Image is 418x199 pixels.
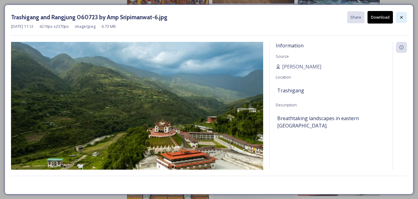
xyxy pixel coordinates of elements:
span: Location [276,74,291,80]
span: [PERSON_NAME] [282,63,321,70]
span: Description [276,102,297,108]
span: Information [276,42,304,49]
span: [DATE] 11:12 [11,24,33,29]
button: Share [347,11,364,23]
button: Download [368,11,393,24]
span: Breathtaking landscapes in eastern [GEOGRAPHIC_DATA]. [277,115,385,129]
span: Trashigang [277,87,304,94]
img: Trashigang%2520and%2520Rangjung%2520060723%2520by%2520Amp%2520Sripimanwat-6.jpg [11,42,263,183]
span: 4219 px x 2370 px [39,24,69,29]
span: image/jpeg [75,24,95,29]
span: Source [276,53,289,59]
h3: Trashigang and Rangjung 060723 by Amp Sripimanwat-6.jpg [11,13,167,22]
span: 6.73 MB [102,24,116,29]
